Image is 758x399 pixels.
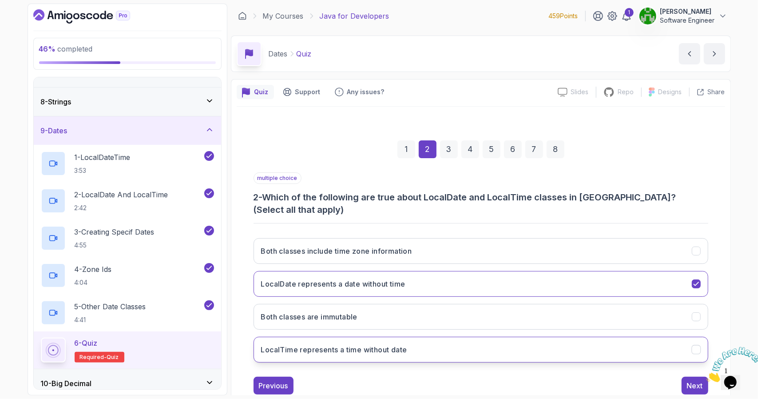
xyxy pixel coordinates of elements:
h3: 9 - Dates [41,125,67,136]
a: My Courses [263,11,304,21]
p: Support [295,88,321,96]
div: 7 [525,140,543,158]
iframe: chat widget [703,343,758,386]
button: 6-QuizRequired-quiz [41,338,214,363]
div: 1 [397,140,415,158]
button: 10-Big Decimal [34,369,221,398]
div: 5 [483,140,500,158]
button: Feedback button [329,85,390,99]
a: Dashboard [33,9,151,24]
h3: 8 - Strings [41,96,71,107]
button: 5-Other Date Classes4:41 [41,300,214,325]
button: previous content [679,43,700,64]
a: 1 [621,11,632,21]
button: 8-Strings [34,88,221,116]
p: 2:42 [75,203,168,212]
p: [PERSON_NAME] [660,7,715,16]
p: Share [708,88,725,96]
div: Next [687,380,703,391]
p: Slides [571,88,589,96]
p: Quiz [297,48,312,59]
p: Designs [659,88,682,96]
img: Chat attention grabber [4,4,59,39]
h3: Both classes include time zone information [261,246,412,256]
h3: LocalDate represents a date without time [261,279,405,289]
span: 1 [4,4,7,11]
p: Any issues? [347,88,385,96]
span: Required- [80,354,107,361]
button: 2-LocalDate And LocalTime2:42 [41,188,214,213]
button: 1-LocalDateTime3:53 [41,151,214,176]
p: 4:41 [75,315,146,324]
img: user profile image [639,8,656,24]
p: 2 - LocalDate And LocalTime [75,189,168,200]
div: 1 [625,8,634,17]
div: Previous [259,380,288,391]
div: 4 [461,140,479,158]
p: 1 - LocalDateTime [75,152,131,163]
button: Next [682,377,708,395]
p: 6 - Quiz [75,338,98,348]
h3: LocalTime represents a time without date [261,344,407,355]
div: 6 [504,140,522,158]
span: quiz [107,354,119,361]
p: Software Engineer [660,16,715,25]
button: Previous [254,377,294,395]
button: 3-Creating Specif Dates4:55 [41,226,214,251]
span: completed [39,44,93,53]
p: Quiz [254,88,269,96]
h3: 10 - Big Decimal [41,378,92,389]
p: Repo [618,88,634,96]
button: user profile image[PERSON_NAME]Software Engineer [639,7,727,25]
h3: Both classes are immutable [261,311,357,322]
p: 459 Points [549,12,578,20]
p: 4 - Zone Ids [75,264,112,275]
p: Dates [269,48,288,59]
p: 3:53 [75,166,131,175]
p: multiple choice [254,172,302,184]
button: 9-Dates [34,116,221,145]
div: 8 [547,140,564,158]
div: 2 [419,140,437,158]
button: 4-Zone Ids4:04 [41,263,214,288]
button: next content [704,43,725,64]
div: 3 [440,140,458,158]
p: 5 - Other Date Classes [75,301,146,312]
p: 4:55 [75,241,155,250]
p: 3 - Creating Specif Dates [75,227,155,237]
button: Both classes include time zone information [254,238,708,264]
a: Dashboard [238,12,247,20]
button: Both classes are immutable [254,304,708,330]
span: 46 % [39,44,56,53]
button: Support button [278,85,326,99]
button: LocalDate represents a date without time [254,271,708,297]
button: quiz button [237,85,274,99]
button: LocalTime represents a time without date [254,337,708,363]
h3: 2 - Which of the following are true about LocalDate and LocalTime classes in [GEOGRAPHIC_DATA]? (... [254,191,708,216]
p: 4:04 [75,278,112,287]
button: Share [689,88,725,96]
p: Java for Developers [320,11,389,21]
